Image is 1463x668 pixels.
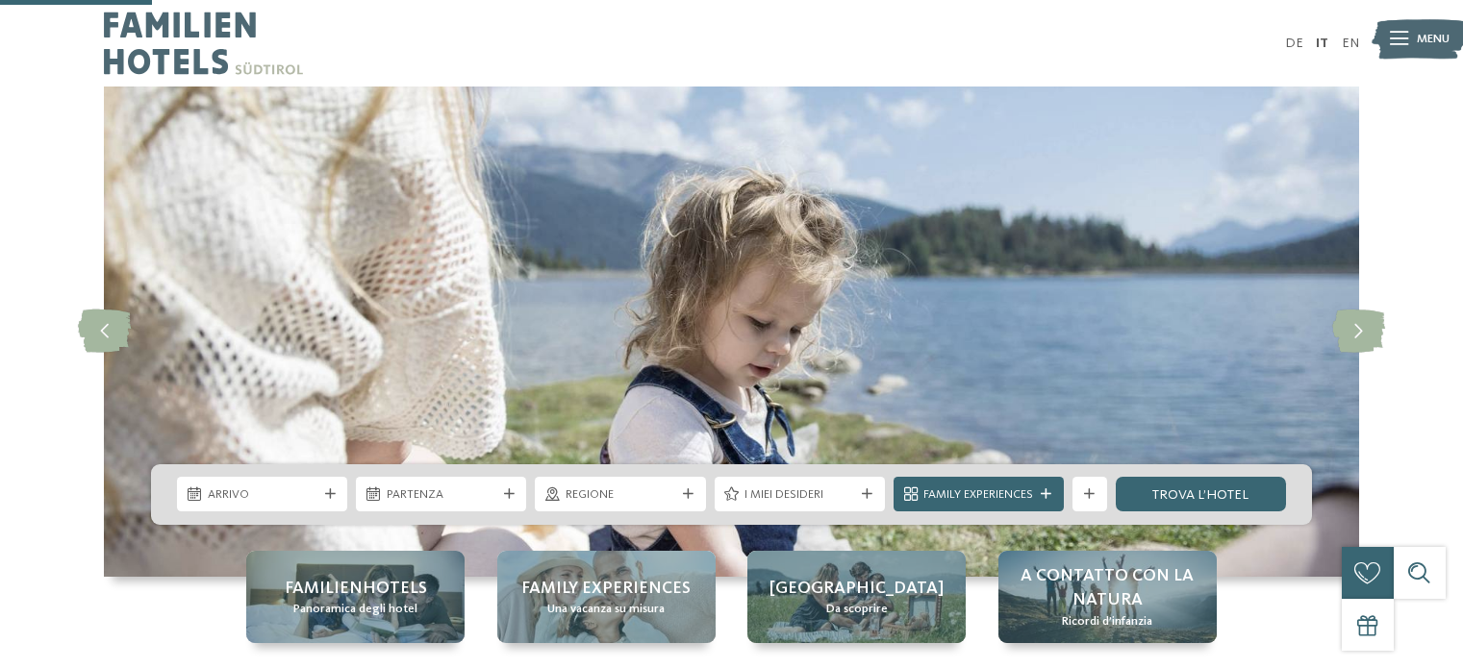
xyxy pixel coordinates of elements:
[769,577,944,601] span: [GEOGRAPHIC_DATA]
[547,601,665,618] span: Una vacanza su misura
[998,551,1217,643] a: Cercate un hotel con piscina coperta per bambini in Alto Adige? A contatto con la natura Ricordi ...
[1062,613,1152,631] span: Ricordi d’infanzia
[1116,477,1286,511] a: trova l’hotel
[1417,31,1450,48] span: Menu
[923,486,1033,504] span: Family Experiences
[744,486,854,504] span: I miei desideri
[293,601,417,618] span: Panoramica degli hotel
[826,601,888,618] span: Da scoprire
[566,486,675,504] span: Regione
[1342,37,1359,50] a: EN
[497,551,716,643] a: Cercate un hotel con piscina coperta per bambini in Alto Adige? Family experiences Una vacanza su...
[1285,37,1303,50] a: DE
[1016,564,1199,612] span: A contatto con la natura
[747,551,966,643] a: Cercate un hotel con piscina coperta per bambini in Alto Adige? [GEOGRAPHIC_DATA] Da scoprire
[1316,37,1328,50] a: IT
[387,486,496,504] span: Partenza
[208,486,317,504] span: Arrivo
[285,577,427,601] span: Familienhotels
[246,551,465,643] a: Cercate un hotel con piscina coperta per bambini in Alto Adige? Familienhotels Panoramica degli h...
[521,577,691,601] span: Family experiences
[104,87,1359,577] img: Cercate un hotel con piscina coperta per bambini in Alto Adige?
